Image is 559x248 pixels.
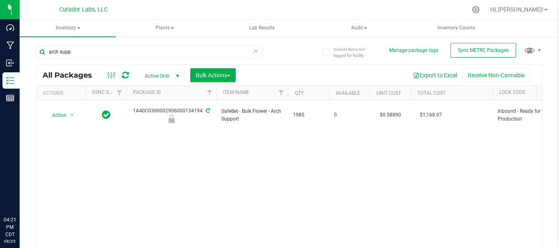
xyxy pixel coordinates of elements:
span: Lab Results [238,25,286,31]
p: 04:21 PM CDT [4,216,16,238]
span: 0 [334,111,365,119]
a: Filter [275,86,288,100]
span: Inventory Counts [426,25,486,31]
span: SafeBet - Bulk Flower - Arch Support [221,107,283,123]
a: Package ID [133,89,161,95]
a: Item Name [223,89,249,95]
span: 1985 [293,111,324,119]
p: 08/25 [4,238,16,244]
span: Action [45,109,67,121]
a: Audit [311,20,407,37]
inline-svg: Reports [6,94,14,102]
span: Clear [253,46,259,56]
a: Available [336,90,360,96]
span: In Sync [102,109,110,121]
iframe: Resource center unread badge [24,181,34,191]
a: Filter [203,86,216,100]
inline-svg: Dashboard [6,24,14,32]
span: Bulk Actions [196,72,230,78]
a: Filter [113,86,126,100]
div: Actions [43,90,82,96]
a: Qty [295,90,304,96]
inline-svg: Manufacturing [6,41,14,49]
span: Include items not tagged for facility [334,46,374,58]
inline-svg: Inbound [6,59,14,67]
a: Inventory [20,20,116,37]
span: select [67,109,77,121]
a: Sync Status [92,89,124,95]
span: Audit [311,20,407,36]
a: Lab Results [214,20,310,37]
span: $1,168.97 [416,109,446,121]
button: Export to Excel [408,68,462,82]
span: Hi, [PERSON_NAME]! [490,6,543,13]
button: Sync METRC Packages [451,43,516,58]
span: Curador Labs, LLC [59,6,108,13]
div: Inbound - Ready for Production [125,115,218,123]
span: Sync METRC Packages [458,47,509,53]
span: Plants [117,20,212,36]
button: Bulk Actions [190,68,236,82]
a: Total Cost [417,90,446,96]
div: Manage settings [471,6,481,13]
button: Manage package tags [389,47,438,54]
iframe: Resource center [8,183,33,207]
a: Plants [117,20,213,37]
td: $0.58890 [370,100,411,130]
input: Search Package ID, Item Name, SKU, Lot or Part Number... [36,46,263,58]
button: Receive Non-Cannabis [462,68,530,82]
div: 1A40C0300002906000134194 [125,107,218,123]
a: Unit Cost [376,90,401,96]
span: All Packages [43,71,100,80]
span: Inbound - Ready for Production [498,107,549,123]
a: Lock Code [499,89,525,95]
span: Sync from Compliance System [205,108,210,114]
a: Inventory Counts [408,20,504,37]
inline-svg: Inventory [6,76,14,85]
